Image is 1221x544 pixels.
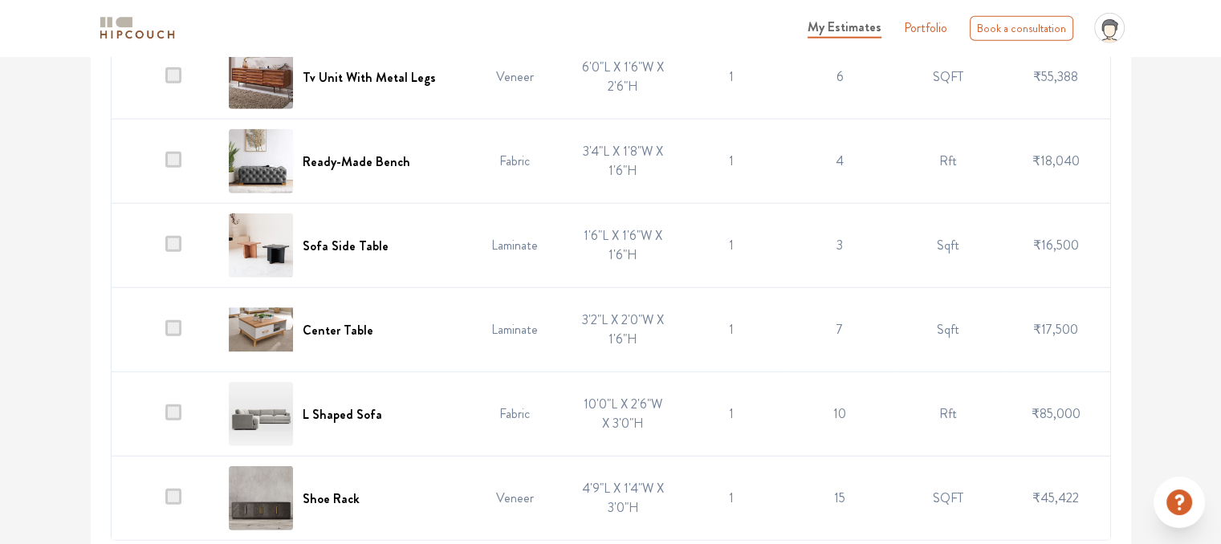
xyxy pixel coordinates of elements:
td: 1 [678,288,786,372]
td: Laminate [461,288,569,372]
td: Veneer [461,457,569,541]
div: Book a consultation [970,16,1073,41]
td: 15 [785,457,893,541]
span: ₹17,500 [1033,320,1078,339]
a: Portfolio [904,18,947,38]
span: logo-horizontal.svg [97,10,177,47]
h6: Center Table [303,323,373,338]
td: Veneer [461,35,569,120]
h6: L Shaped Sofa [303,407,382,422]
td: Fabric [461,120,569,204]
img: L Shaped Sofa [229,382,293,446]
td: SQFT [893,35,1002,120]
td: 3'2"L X 2'0"W X 1'6"H [569,288,678,372]
img: Center Table [229,298,293,362]
td: 1'6"L X 1'6"W X 1'6"H [569,204,678,288]
td: 1 [678,372,786,457]
td: Sqft [893,204,1002,288]
td: 1 [678,120,786,204]
td: 10'0"L X 2'6"W X 3'0"H [569,372,678,457]
td: Rft [893,372,1002,457]
span: ₹55,388 [1033,67,1078,86]
span: ₹16,500 [1033,236,1079,254]
h6: Sofa Side Table [303,238,389,254]
img: Shoe Rack [229,466,293,530]
td: 10 [785,372,893,457]
td: 4'9"L X 1'4"W X 3'0"H [569,457,678,541]
td: Fabric [461,372,569,457]
td: 6 [785,35,893,120]
img: Ready-Made Bench [229,129,293,193]
img: logo-horizontal.svg [97,14,177,43]
span: ₹45,422 [1032,489,1079,507]
img: Sofa Side Table [229,213,293,278]
td: Sqft [893,288,1002,372]
h6: Shoe Rack [303,491,360,506]
td: 4 [785,120,893,204]
td: 3'4"L X 1'8"W X 1'6"H [569,120,678,204]
span: My Estimates [808,18,881,36]
td: 1 [678,457,786,541]
h6: Tv Unit With Metal Legs [303,70,436,85]
td: 1 [678,35,786,120]
td: Rft [893,120,1002,204]
img: Tv Unit With Metal Legs [229,45,293,109]
span: ₹85,000 [1032,404,1081,423]
td: SQFT [893,457,1002,541]
td: 6'0"L X 1'6"W X 2'6"H [569,35,678,120]
span: ₹18,040 [1032,152,1080,170]
td: Laminate [461,204,569,288]
td: 3 [785,204,893,288]
td: 1 [678,204,786,288]
h6: Ready-Made Bench [303,154,410,169]
td: 7 [785,288,893,372]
